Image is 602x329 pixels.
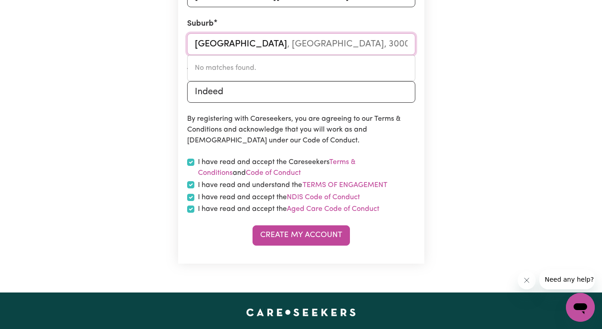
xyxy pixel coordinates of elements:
iframe: 来自公司的消息 [539,270,595,289]
label: I have read and understand the [198,179,388,191]
button: Create My Account [253,225,350,245]
iframe: 启动消息传送窗口的按钮 [566,293,595,322]
button: I have read and understand the [302,179,388,191]
a: NDIS Code of Conduct [287,194,360,201]
a: Aged Care Code of Conduct [287,206,379,213]
a: Code of Conduct [246,169,301,177]
label: Suburb [187,18,214,30]
div: menu-options [187,55,415,81]
label: I have read and accept the [198,204,379,215]
input: e.g. Google, word of mouth etc. [187,81,415,103]
input: e.g. North Bondi, New South Wales [187,33,415,55]
p: By registering with Careseekers, you are agreeing to our Terms & Conditions and acknowledge that ... [187,114,415,146]
label: I have read and accept the [198,192,360,203]
label: I have read and accept the Careseekers and [198,157,415,178]
a: Careseekers home page [246,309,356,316]
iframe: 关闭消息 [518,271,536,289]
